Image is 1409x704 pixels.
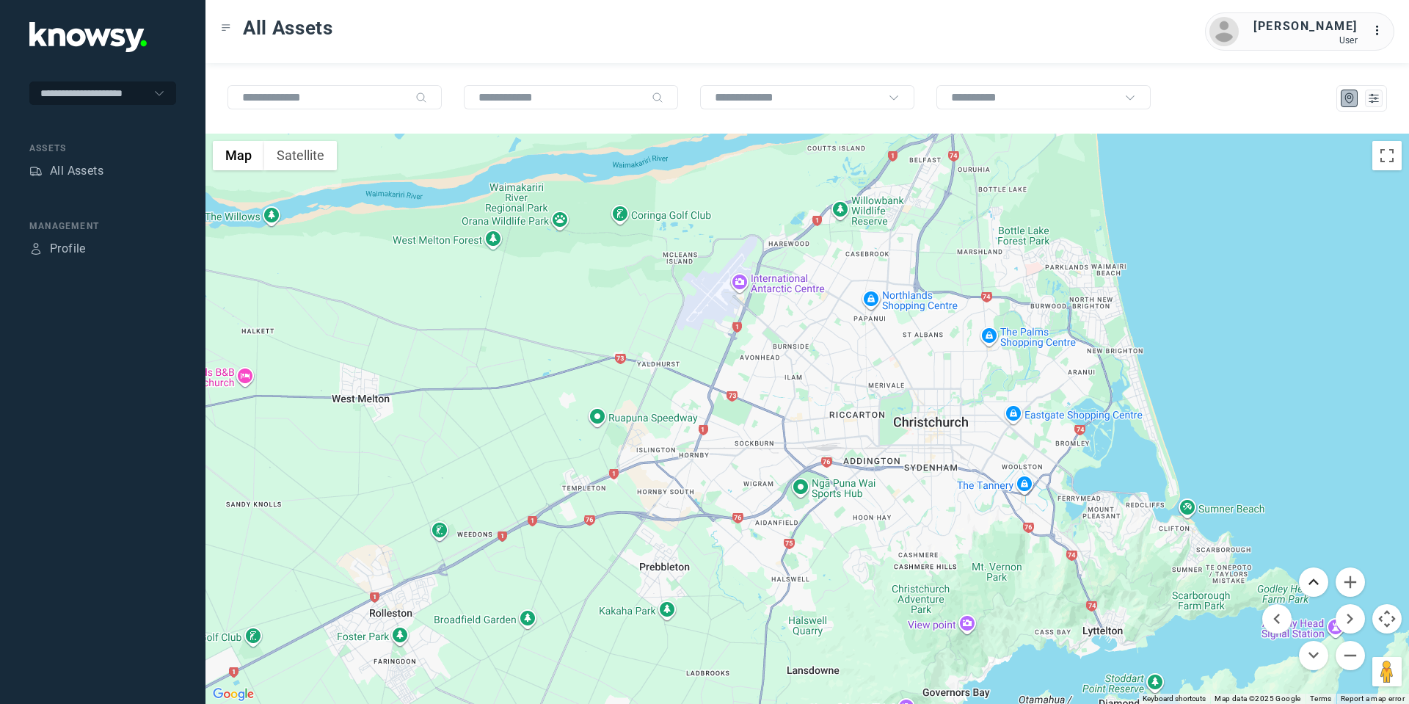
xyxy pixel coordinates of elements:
div: Assets [29,164,43,178]
button: Move up [1299,567,1328,597]
a: AssetsAll Assets [29,162,103,180]
button: Move left [1262,604,1292,634]
button: Show satellite imagery [264,141,337,170]
a: Open this area in Google Maps (opens a new window) [209,685,258,704]
button: Keyboard shortcuts [1143,694,1206,704]
div: Profile [50,240,86,258]
button: Zoom out [1336,641,1365,670]
div: : [1372,22,1390,40]
div: Toggle Menu [221,23,231,33]
span: All Assets [243,15,333,41]
div: : [1372,22,1390,42]
button: Move right [1336,604,1365,634]
div: Profile [29,242,43,255]
div: All Assets [50,162,103,180]
button: Move down [1299,641,1328,670]
div: Search [415,92,427,104]
span: Map data ©2025 Google [1215,694,1300,703]
button: Toggle fullscreen view [1372,141,1402,170]
div: [PERSON_NAME] [1253,18,1358,35]
div: Search [652,92,663,104]
img: Google [209,685,258,704]
tspan: ... [1373,25,1388,36]
button: Show street map [213,141,264,170]
button: Zoom in [1336,567,1365,597]
a: Report a map error [1341,694,1405,703]
img: Application Logo [29,22,147,52]
a: Terms (opens in new tab) [1310,694,1332,703]
div: Management [29,219,176,233]
div: List [1367,92,1380,105]
button: Drag Pegman onto the map to open Street View [1372,657,1402,686]
div: User [1253,35,1358,46]
a: ProfileProfile [29,240,86,258]
div: Map [1343,92,1356,105]
div: Assets [29,142,176,155]
img: avatar.png [1209,17,1239,46]
button: Map camera controls [1372,604,1402,634]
